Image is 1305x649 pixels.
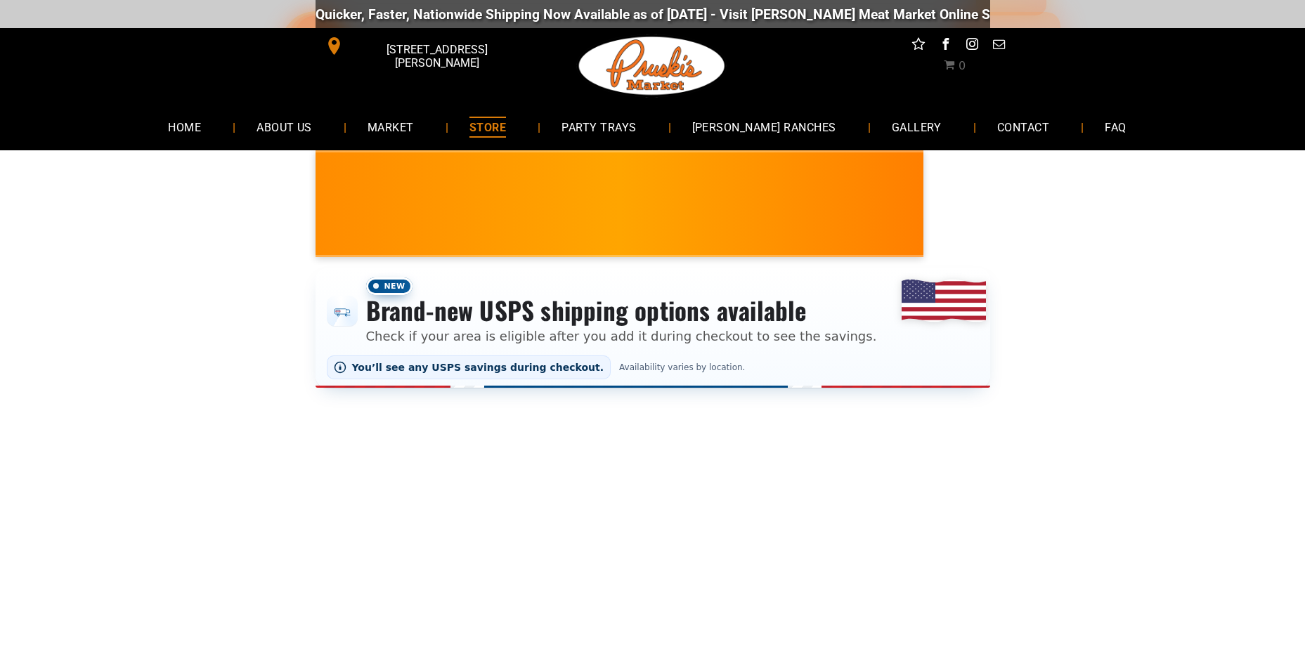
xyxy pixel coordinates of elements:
[720,177,965,197] span: Kielbasa Polish Sausage
[275,214,551,236] span: [PERSON_NAME] MARKET
[235,108,333,145] a: ABOUT US
[651,176,708,232] img: Polish Artisan Dried Sausage
[366,295,877,326] h3: Brand-new USPS shipping options available
[671,108,857,145] a: [PERSON_NAME] RANCHES
[976,108,1070,145] a: CONTACT
[352,362,604,373] span: You’ll see any USPS savings during checkout.
[316,268,990,388] div: Shipping options announcement
[540,108,657,145] a: PARTY TRAYS
[989,35,1008,57] a: email
[616,362,748,372] span: Availability varies by location.
[720,211,965,230] span: $9.99!
[561,6,697,22] a: [DOMAIN_NAME][URL]
[959,59,966,72] span: 0
[1084,108,1147,145] a: FAQ
[346,108,435,145] a: MARKET
[366,327,877,346] p: Check if your area is eligible after you add it during checkout to see the savings.
[909,35,928,57] a: Social network
[147,108,222,145] a: HOME
[576,28,728,104] img: Pruski-s+Market+HQ+Logo2-1920w.png
[963,35,981,57] a: instagram
[720,197,965,211] span: NEW! • Limited Supply • [PERSON_NAME] Recipe
[448,108,527,145] a: STORE
[346,36,527,77] span: [STREET_ADDRESS][PERSON_NAME]
[316,35,531,57] a: [STREET_ADDRESS][PERSON_NAME]
[936,35,954,57] a: facebook
[871,108,963,145] a: GALLERY
[588,218,594,237] span: •
[366,277,413,295] span: New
